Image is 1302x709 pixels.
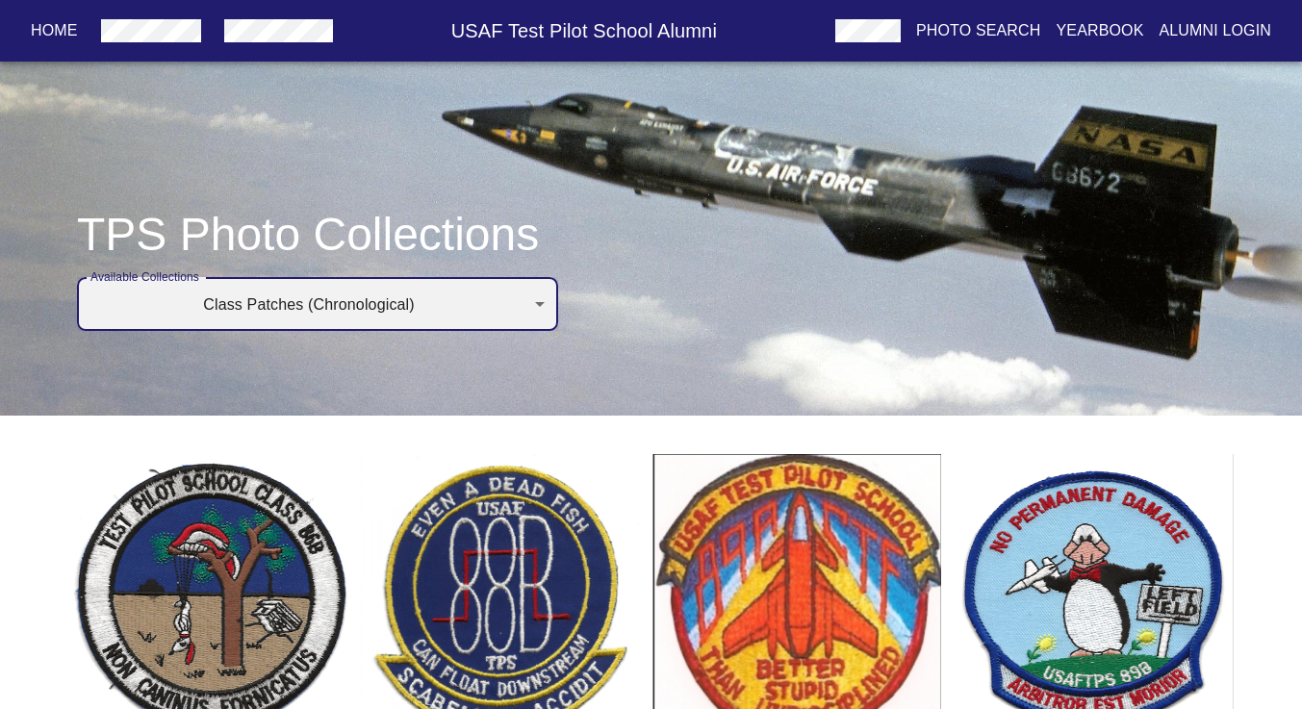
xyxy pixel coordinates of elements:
[1152,13,1280,48] button: Alumni Login
[23,13,86,48] button: Home
[341,15,828,46] h6: USAF Test Pilot School Alumni
[916,19,1041,42] p: Photo Search
[1048,13,1151,48] button: Yearbook
[908,13,1049,48] button: Photo Search
[1160,19,1272,42] p: Alumni Login
[31,19,78,42] p: Home
[77,208,539,262] h3: TPS Photo Collections
[1056,19,1143,42] p: Yearbook
[77,277,558,331] div: Class Patches (Chronological)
